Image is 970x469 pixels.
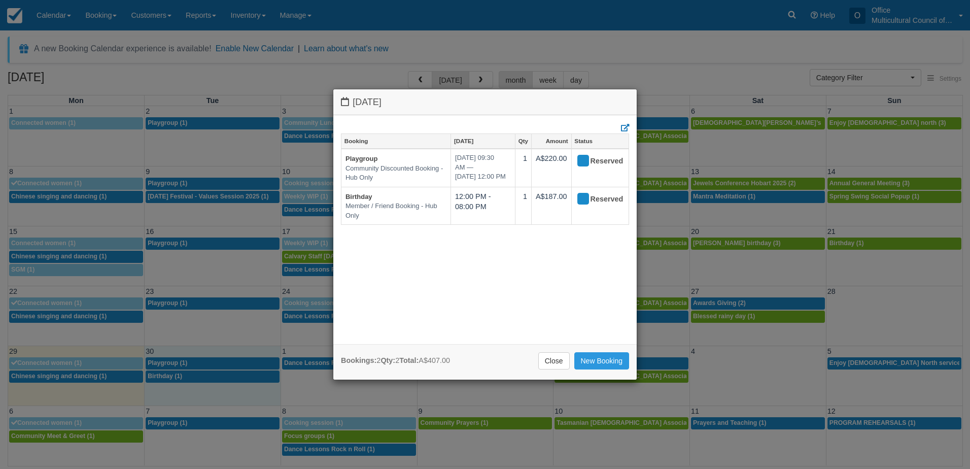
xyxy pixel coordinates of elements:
[455,153,511,182] em: [DATE] 09:30 AM — [DATE] 12:00 PM
[532,134,571,148] a: Amount
[399,356,419,364] strong: Total:
[576,153,616,170] div: Reserved
[572,134,629,148] a: Status
[515,134,531,148] a: Qty
[576,191,616,208] div: Reserved
[531,187,571,225] td: A$187.00
[574,352,630,370] a: New Booking
[345,164,446,183] em: Community Discounted Booking - Hub Only
[538,352,570,370] a: Close
[531,149,571,187] td: A$220.00
[345,193,372,200] a: Birthday
[345,202,446,220] em: Member / Friend Booking - Hub Only
[515,149,531,187] td: 1
[515,187,531,225] td: 1
[341,97,629,108] h4: [DATE]
[380,356,395,364] strong: Qty:
[451,134,515,148] a: [DATE]
[341,355,450,366] div: 2 2 A$407.00
[341,356,376,364] strong: Bookings:
[345,155,377,162] a: Playgroup
[341,134,451,148] a: Booking
[451,187,515,225] td: 12:00 PM - 08:00 PM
